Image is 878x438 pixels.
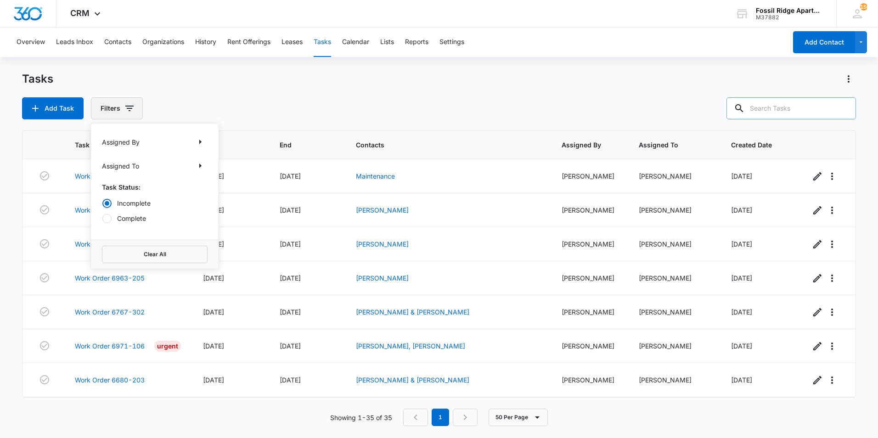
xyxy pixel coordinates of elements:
div: [PERSON_NAME] [639,239,709,249]
button: Lists [380,28,394,57]
a: Work Order [75,171,110,181]
button: Filters [91,97,143,119]
span: [DATE] [731,308,752,316]
button: Reports [405,28,428,57]
div: [PERSON_NAME] [639,273,709,283]
p: Showing 1-35 of 35 [330,413,392,422]
button: Show Assigned To filters [193,158,208,173]
span: [DATE] [203,376,224,384]
span: Assigned To [639,140,696,150]
div: [PERSON_NAME] [562,239,617,249]
div: account name [756,7,823,14]
button: Add Contact [793,31,855,53]
a: [PERSON_NAME] [356,206,409,214]
div: notifications count [860,3,867,11]
button: Actions [841,72,856,86]
div: [PERSON_NAME] [562,273,617,283]
span: [DATE] [203,342,224,350]
span: Contacts [356,140,526,150]
span: [DATE] [280,172,301,180]
span: [DATE] [280,274,301,282]
a: [PERSON_NAME] & [PERSON_NAME] [356,376,469,384]
div: [PERSON_NAME] [639,171,709,181]
span: [DATE] [731,206,752,214]
h1: Tasks [22,72,53,86]
button: Overview [17,28,45,57]
button: Settings [439,28,464,57]
button: Clear All [102,246,208,263]
span: [DATE] [203,308,224,316]
div: [PERSON_NAME] [562,307,617,317]
button: 50 Per Page [489,409,548,426]
div: [PERSON_NAME] [639,375,709,385]
button: Show Assigned By filters [193,135,208,149]
span: [DATE] [203,274,224,282]
button: History [195,28,216,57]
button: Rent Offerings [227,28,270,57]
a: [PERSON_NAME] & [PERSON_NAME] [356,308,469,316]
div: [PERSON_NAME] [639,205,709,215]
a: [PERSON_NAME], [PERSON_NAME] [356,342,465,350]
nav: Pagination [403,409,478,426]
div: [PERSON_NAME] [562,375,617,385]
button: Organizations [142,28,184,57]
div: [PERSON_NAME] [562,205,617,215]
div: [PERSON_NAME] [639,307,709,317]
span: CRM [70,8,90,18]
span: Start [203,140,244,150]
button: Tasks [314,28,331,57]
a: [PERSON_NAME] [356,274,409,282]
button: Calendar [342,28,369,57]
span: [DATE] [731,274,752,282]
button: Leads Inbox [56,28,93,57]
div: [PERSON_NAME] [562,171,617,181]
label: Incomplete [102,198,208,208]
p: Assigned By [102,137,140,147]
span: [DATE] [731,342,752,350]
span: [DATE] [280,206,301,214]
span: [DATE] [731,376,752,384]
input: Search Tasks [726,97,856,119]
span: [DATE] [280,240,301,248]
span: [DATE] [280,376,301,384]
a: Maintenance [356,172,395,180]
span: [DATE] [731,240,752,248]
span: [DATE] [731,172,752,180]
div: Urgent [154,341,181,352]
span: Task [75,140,167,150]
button: Add Task [22,97,84,119]
div: account id [756,14,823,21]
span: [DATE] [280,342,301,350]
a: [PERSON_NAME] [356,240,409,248]
div: [PERSON_NAME] [562,341,617,351]
em: 1 [432,409,449,426]
button: Leases [281,28,303,57]
span: [DATE] [280,308,301,316]
a: Work Order 6790-106 [75,205,145,215]
a: Work Order 6963-205 [75,273,145,283]
a: Work Order 6770-303 [75,239,145,249]
p: Task Status: [102,182,208,192]
div: [PERSON_NAME] [639,341,709,351]
a: Work Order 6971-106 [75,341,145,351]
button: Contacts [104,28,131,57]
span: Created Date [731,140,774,150]
a: Work Order 6767-302 [75,307,145,317]
a: Work Order 6680-203 [75,375,145,385]
span: End [280,140,321,150]
label: Complete [102,213,208,223]
p: Assigned To [102,161,139,171]
span: 156 [860,3,867,11]
span: Assigned By [562,140,603,150]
